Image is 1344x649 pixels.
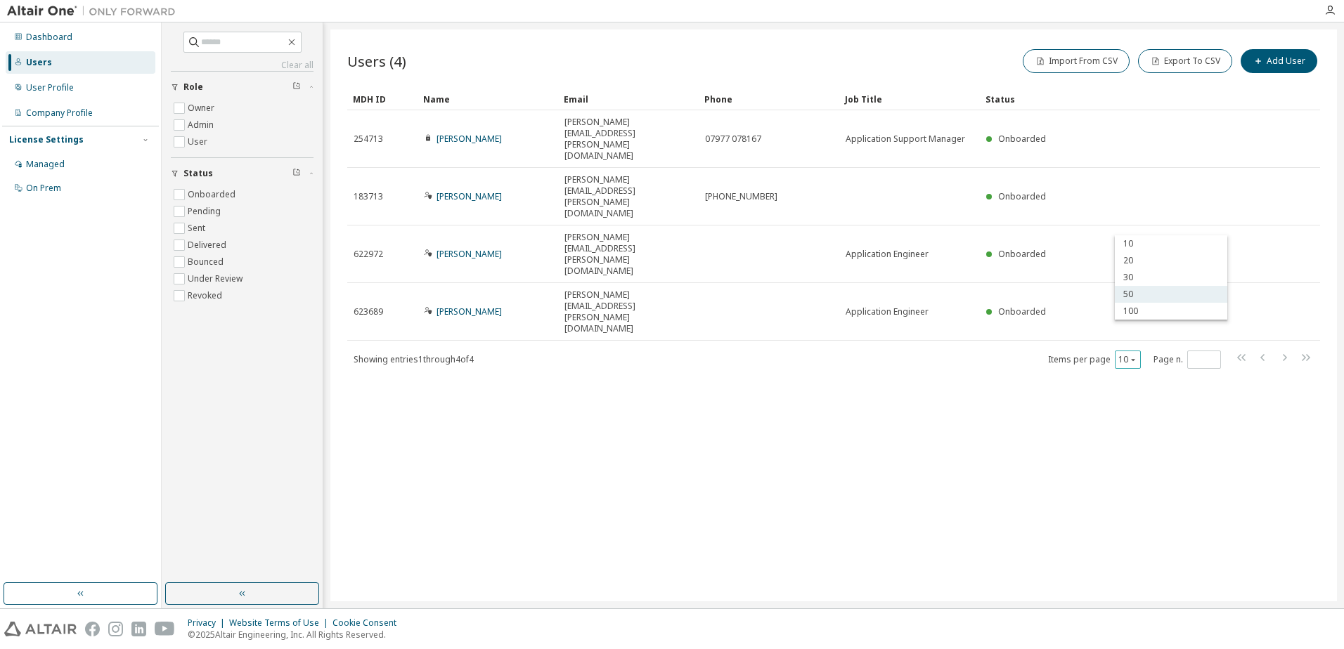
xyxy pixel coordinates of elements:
button: Export To CSV [1138,49,1232,73]
div: Status [986,88,1247,110]
div: 20 [1115,252,1227,269]
div: License Settings [9,134,84,145]
div: Privacy [188,617,229,629]
div: Phone [704,88,834,110]
span: Application Support Manager [846,133,965,145]
span: 183713 [354,191,383,202]
button: Import From CSV [1023,49,1130,73]
label: Owner [188,100,217,117]
label: Under Review [188,270,245,287]
span: Clear filter [292,168,301,179]
button: 10 [1118,354,1137,365]
a: [PERSON_NAME] [437,306,502,317]
label: Admin [188,117,217,133]
div: Email [564,88,693,110]
span: [PHONE_NUMBER] [705,191,777,202]
span: Users (4) [347,51,406,71]
a: [PERSON_NAME] [437,190,502,202]
span: [PERSON_NAME][EMAIL_ADDRESS][PERSON_NAME][DOMAIN_NAME] [564,289,692,334]
span: 254713 [354,133,383,145]
span: Role [183,81,203,93]
img: facebook.svg [85,622,100,636]
button: Add User [1241,49,1317,73]
a: [PERSON_NAME] [437,133,502,145]
span: Application Engineer [846,249,929,260]
span: Onboarded [998,306,1046,317]
a: [PERSON_NAME] [437,248,502,260]
div: Job Title [845,88,974,110]
label: Revoked [188,287,225,304]
label: Bounced [188,254,226,270]
span: Application Engineer [846,306,929,317]
span: [PERSON_NAME][EMAIL_ADDRESS][PERSON_NAME][DOMAIN_NAME] [564,174,692,219]
img: instagram.svg [108,622,123,636]
div: User Profile [26,82,74,93]
div: Website Terms of Use [229,617,332,629]
span: 622972 [354,249,383,260]
div: 100 [1115,303,1227,320]
div: Users [26,57,52,68]
span: Status [183,168,213,179]
div: Cookie Consent [332,617,405,629]
span: Onboarded [998,133,1046,145]
img: linkedin.svg [131,622,146,636]
label: User [188,133,210,150]
p: © 2025 Altair Engineering, Inc. All Rights Reserved. [188,629,405,641]
span: Page n. [1154,350,1221,369]
div: On Prem [26,183,61,194]
div: 30 [1115,269,1227,286]
span: Showing entries 1 through 4 of 4 [354,353,474,365]
div: MDH ID [353,88,412,110]
img: Altair One [7,4,183,18]
label: Onboarded [188,186,238,203]
img: altair_logo.svg [4,622,77,636]
img: youtube.svg [155,622,175,636]
label: Sent [188,220,208,237]
button: Status [171,158,314,189]
span: Clear filter [292,81,301,93]
label: Pending [188,203,224,220]
span: 07977 078167 [705,133,761,145]
span: Onboarded [998,248,1046,260]
span: 623689 [354,306,383,317]
span: [PERSON_NAME][EMAIL_ADDRESS][PERSON_NAME][DOMAIN_NAME] [564,117,692,162]
div: Name [423,88,553,110]
div: Company Profile [26,107,93,119]
div: Dashboard [26,32,72,43]
span: Items per page [1048,350,1141,369]
button: Role [171,72,314,103]
div: Managed [26,159,65,170]
label: Delivered [188,237,229,254]
span: [PERSON_NAME][EMAIL_ADDRESS][PERSON_NAME][DOMAIN_NAME] [564,232,692,277]
a: Clear all [171,60,314,71]
span: Onboarded [998,190,1046,202]
div: 10 [1115,235,1227,252]
div: 50 [1115,286,1227,303]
